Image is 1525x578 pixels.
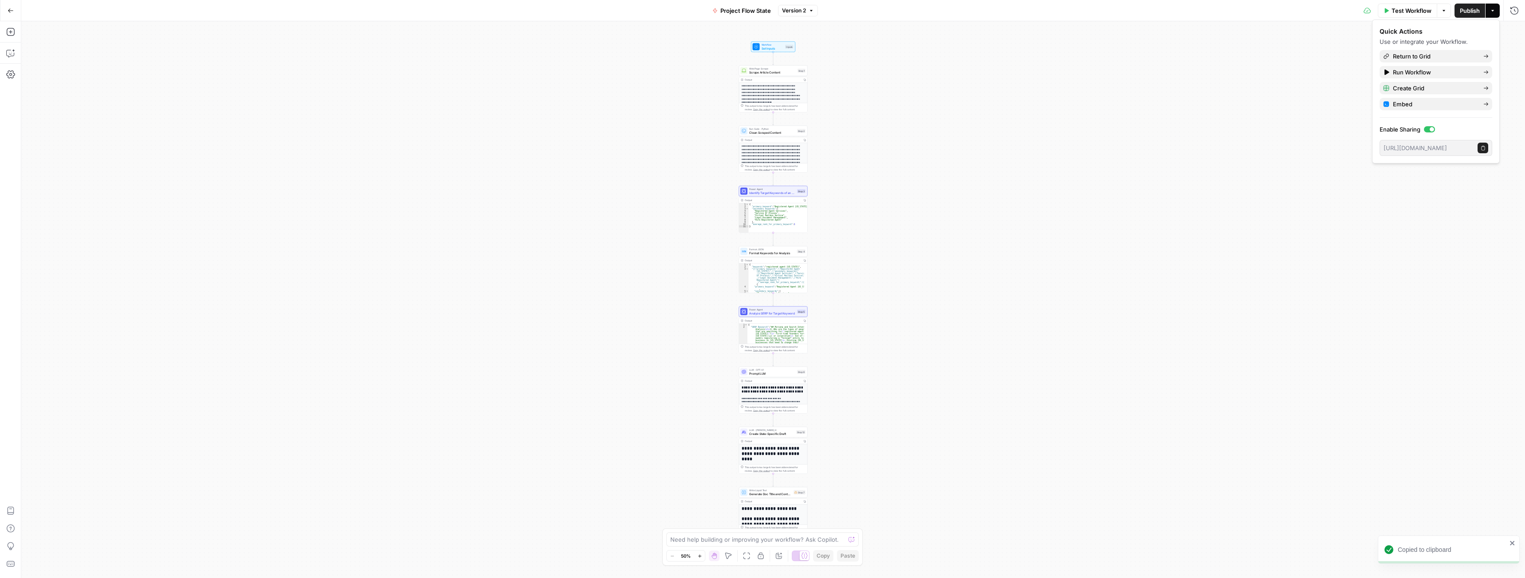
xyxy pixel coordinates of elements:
[762,46,784,50] span: Set Inputs
[720,6,771,15] span: Project Flow State
[797,310,806,314] div: Step 5
[739,221,749,223] div: 9
[745,319,801,322] div: Output
[749,492,792,496] span: Generate Doc Title and Content
[813,550,833,562] button: Copy
[773,414,774,427] g: Edge from step_6 to step_12
[739,214,749,217] div: 6
[749,311,795,315] span: Analyze SERP for Target Keyword
[739,206,749,208] div: 2
[1380,27,1492,36] div: Quick Actions
[745,439,801,443] div: Output
[739,225,749,228] div: 11
[739,42,808,52] div: WorkflowSet InputsInputs
[739,210,749,212] div: 4
[749,130,795,135] span: Clean Scraped Content
[746,264,749,266] span: Toggle code folding, rows 1 through 14
[1393,100,1476,109] span: Embed
[749,428,794,432] span: LLM · [PERSON_NAME] 4
[797,189,806,193] div: Step 3
[753,469,770,472] span: Copy the output
[785,45,794,49] div: Inputs
[841,552,855,560] span: Paste
[739,186,808,233] div: Power AgentIdentify Target Keywords of an ArticleStep 3Output{ "primary_keyword":"Registered Agen...
[739,203,749,206] div: 1
[681,552,691,559] span: 50%
[1380,38,1468,45] span: Use or integrate your Workflow.
[1393,84,1476,93] span: Create Grid
[797,249,806,253] div: Step 4
[745,104,806,111] div: This output is too large & has been abbreviated for review. to view the full content.
[739,208,749,210] div: 3
[773,353,774,366] g: Edge from step_5 to step_6
[749,371,795,376] span: Prompt LLM
[739,264,749,266] div: 1
[745,324,747,326] span: Toggle code folding, rows 1 through 3
[739,324,747,326] div: 1
[739,217,749,219] div: 7
[745,405,806,412] div: This output is too large & has been abbreviated for review. to view the full content.
[1455,4,1485,18] button: Publish
[745,164,806,171] div: This output is too large & has been abbreviated for review. to view the full content.
[739,219,749,221] div: 8
[773,293,774,306] g: Edge from step_4 to step_5
[739,268,749,286] div: 3
[749,248,795,251] span: Format JSON
[753,349,770,352] span: Copy the output
[745,138,801,142] div: Output
[746,268,749,270] span: Toggle code folding, rows 3 through 13
[753,108,770,111] span: Copy the output
[1392,6,1431,15] span: Test Workflow
[1393,68,1476,77] span: Run Workflow
[1509,539,1516,547] button: close
[797,129,806,133] div: Step 2
[745,500,801,503] div: Output
[773,474,774,487] g: Edge from step_12 to step_7
[749,368,795,372] span: LLM · GPT-4.1
[1378,4,1437,18] button: Test Workflow
[749,190,795,195] span: Identify Target Keywords of an Article
[707,4,776,18] button: Project Flow State
[745,379,801,383] div: Output
[1398,545,1507,554] div: Copied to clipboard
[798,69,806,73] div: Step 1
[1380,125,1492,134] label: Enable Sharing
[749,431,794,436] span: Create State-Specific Draft
[778,5,818,16] button: Version 2
[739,306,808,353] div: Power AgentAnalyze SERP for Target KeywordStep 5Output{ "SERP Research":"## Persona and Search In...
[749,251,795,255] span: Format Keywords for Analysis
[746,203,749,206] span: Toggle code folding, rows 1 through 11
[817,552,830,560] span: Copy
[753,168,770,171] span: Copy the output
[773,112,774,125] g: Edge from step_1 to step_2
[797,370,806,374] div: Step 6
[739,246,808,293] div: Format JSONFormat Keywords for AnalysisStep 4Output{ "keywords":"registered agent [US_STATE]", "{...
[746,290,749,292] span: Toggle code folding, rows 5 through 11
[773,52,774,65] g: Edge from start to step_1
[749,308,795,311] span: Power Agent
[746,208,749,210] span: Toggle code folding, rows 3 through 9
[762,43,784,47] span: Workflow
[1460,6,1480,15] span: Publish
[745,78,801,81] div: Output
[796,430,806,434] div: Step 12
[749,187,795,191] span: Power Agent
[739,212,749,214] div: 5
[749,67,796,70] span: Web Page Scrape
[745,198,801,202] div: Output
[1393,52,1476,61] span: Return to Grid
[773,173,774,186] g: Edge from step_2 to step_3
[745,345,806,352] div: This output is too large & has been abbreviated for review. to view the full content.
[782,7,806,15] span: Version 2
[794,490,806,495] div: Step 7
[837,550,859,562] button: Paste
[749,70,796,74] span: Scrape Article Content
[739,290,749,292] div: 5
[739,223,749,225] div: 10
[745,466,806,473] div: This output is too large & has been abbreviated for review. to view the full content.
[749,489,792,492] span: Write Liquid Text
[739,292,749,295] div: 6
[773,233,774,246] g: Edge from step_3 to step_4
[739,266,749,268] div: 2
[749,127,795,131] span: Run Code · Python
